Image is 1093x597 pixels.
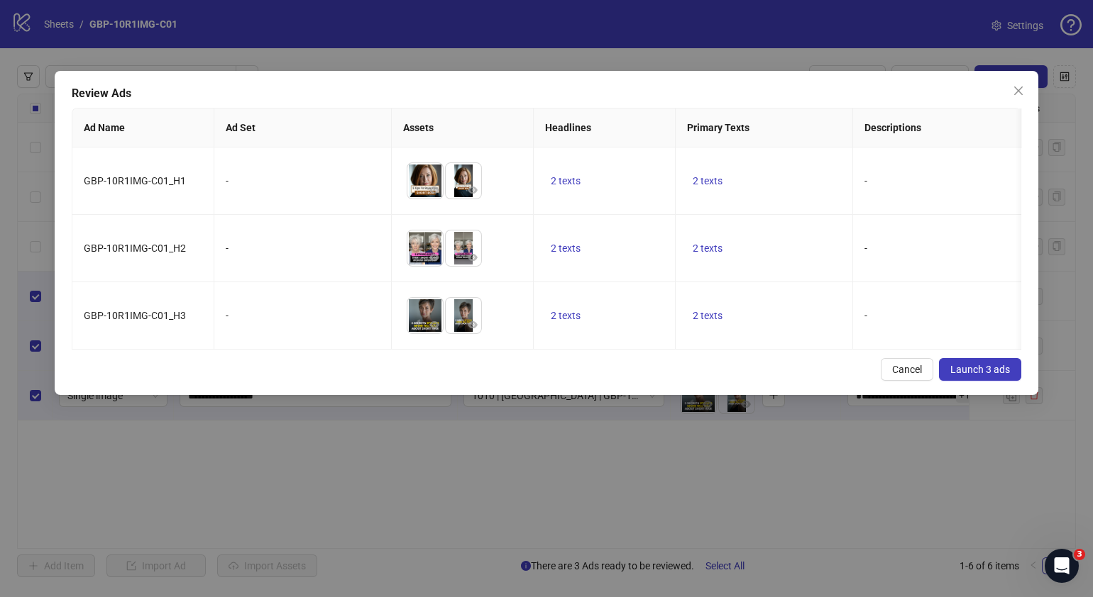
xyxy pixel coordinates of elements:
[687,307,728,324] button: 2 texts
[214,108,392,147] th: Ad Set
[676,108,853,147] th: Primary Texts
[693,242,723,254] span: 2 texts
[446,230,481,266] img: Asset 2
[939,358,1021,381] button: Launch 3 ads
[853,108,1031,147] th: Descriptions
[407,163,443,199] img: Asset 1
[687,240,728,257] button: 2 texts
[468,252,478,262] span: eye
[446,163,481,199] img: Asset 2
[84,175,186,186] span: GBP-10R1IMG-C01_H1
[464,249,481,266] button: Preview
[464,316,481,333] button: Preview
[693,175,723,186] span: 2 texts
[864,242,867,254] span: -
[446,298,481,333] img: Asset 2
[429,185,439,195] span: eye
[1074,549,1085,560] span: 3
[551,310,581,321] span: 2 texts
[426,182,443,199] button: Preview
[892,364,922,375] span: Cancel
[1013,85,1024,96] span: close
[407,298,443,333] img: Asset 1
[429,320,439,330] span: eye
[464,182,481,199] button: Preview
[545,240,586,257] button: 2 texts
[226,173,380,189] div: -
[72,85,1021,102] div: Review Ads
[1007,79,1030,102] button: Close
[545,307,586,324] button: 2 texts
[534,108,676,147] th: Headlines
[468,320,478,330] span: eye
[864,310,867,321] span: -
[545,172,586,189] button: 2 texts
[84,242,186,254] span: GBP-10R1IMG-C01_H2
[392,108,534,147] th: Assets
[407,230,443,266] img: Asset 1
[84,310,186,321] span: GBP-10R1IMG-C01_H3
[950,364,1010,375] span: Launch 3 ads
[72,108,214,147] th: Ad Name
[693,310,723,321] span: 2 texts
[551,242,581,254] span: 2 texts
[881,358,933,381] button: Cancel
[429,252,439,262] span: eye
[426,316,443,333] button: Preview
[226,240,380,256] div: -
[226,308,380,323] div: -
[687,172,728,189] button: 2 texts
[864,175,867,186] span: -
[1045,549,1079,583] iframe: Intercom live chat
[468,185,478,195] span: eye
[551,175,581,186] span: 2 texts
[426,249,443,266] button: Preview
